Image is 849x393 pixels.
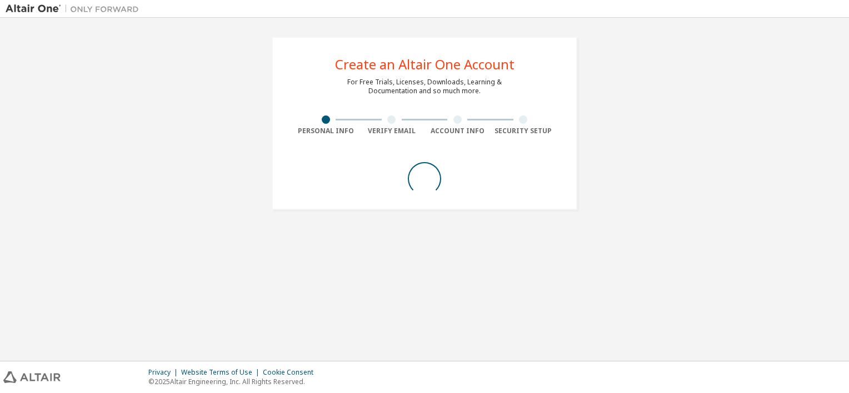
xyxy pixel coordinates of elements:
[335,58,515,71] div: Create an Altair One Account
[491,127,557,135] div: Security Setup
[263,368,320,377] div: Cookie Consent
[3,371,61,383] img: altair_logo.svg
[425,127,491,135] div: Account Info
[359,127,425,135] div: Verify Email
[148,377,320,386] p: © 2025 Altair Engineering, Inc. All Rights Reserved.
[6,3,144,14] img: Altair One
[148,368,181,377] div: Privacy
[293,127,359,135] div: Personal Info
[181,368,263,377] div: Website Terms of Use
[347,78,502,95] div: For Free Trials, Licenses, Downloads, Learning & Documentation and so much more.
